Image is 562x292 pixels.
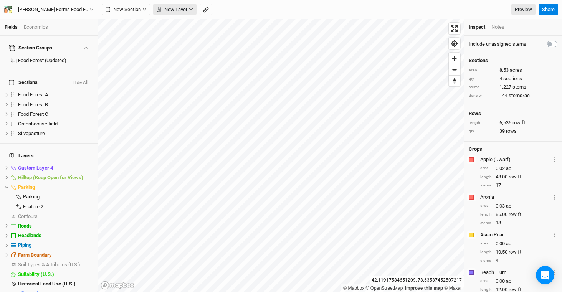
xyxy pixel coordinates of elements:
div: stems [480,183,492,188]
span: New Layer [157,6,187,13]
div: Parking [23,194,93,200]
button: Crop Usage [552,268,557,277]
div: [PERSON_NAME] Farms Food Forest and Silvopasture - ACTIVE [18,6,89,13]
h4: Layers [5,148,93,163]
div: stems [469,84,496,90]
div: 0.00 [480,278,557,285]
div: Notes [491,24,504,31]
span: Silvopasture [18,130,45,136]
div: Soil Types & Attributes (U.S.) [18,262,93,268]
div: Farm Boundary [18,252,93,258]
div: length [480,174,492,180]
span: Greenhoouse field [18,121,58,127]
button: Crop Usage [552,230,557,239]
span: Food Forest B [18,102,48,107]
div: Silvopasture [18,130,93,137]
div: stems [480,258,492,264]
div: Greenhoouse field [18,121,93,127]
span: Parking [23,194,40,200]
div: Parking [18,184,93,190]
a: Fields [5,24,18,30]
span: Food Forest A [18,92,48,97]
span: Headlands [18,233,41,238]
span: Feature 2 [23,204,43,210]
span: Food Forest C [18,111,48,117]
span: Reset bearing to north [449,76,460,86]
div: 144 [469,92,557,99]
div: 48.00 [480,173,557,180]
div: 4 [480,257,557,264]
div: Feature 2 [23,204,93,210]
div: Inspect [469,24,485,31]
span: row ft [509,249,521,256]
span: Roads [18,223,32,229]
div: 0.00 [480,240,557,247]
span: stems [512,84,526,91]
button: Share [539,4,558,15]
div: length [469,120,496,126]
div: 8.53 [469,67,557,74]
div: Economics [24,24,48,31]
a: Mapbox logo [101,281,134,290]
span: sections [503,75,522,82]
span: stems/ac [509,92,530,99]
div: Food Forest (Updated) [18,58,93,64]
button: New Layer [153,4,197,15]
div: Section Groups [9,45,52,51]
div: stems [480,220,492,226]
div: Food Forest B [18,102,93,108]
span: Parking [18,184,35,190]
div: 1,227 [469,84,557,91]
div: 42.11917584651209 , -73.63537452507217 [370,276,464,284]
div: Asian Pear [480,231,551,238]
span: ac [506,203,511,210]
a: OpenStreetMap [366,285,403,291]
span: Sections [9,79,38,86]
div: Hilltop (Keep Open for Views) [18,175,93,181]
button: [PERSON_NAME] Farms Food Forest and Silvopasture - ACTIVE [4,5,94,14]
div: Piping [18,242,93,248]
span: Contours [18,213,38,219]
button: Find my location [449,38,460,49]
button: New Section [102,4,150,15]
div: Roads [18,223,93,229]
div: Wally Farms Food Forest and Silvopasture - ACTIVE [18,6,89,13]
div: Custom Layer 4 [18,165,93,171]
div: density [469,93,496,99]
div: 4 [469,75,557,82]
button: Reset bearing to north [449,75,460,86]
div: 17 [480,182,557,189]
div: Suitability (U.S.) [18,271,93,277]
div: 0.03 [480,203,557,210]
div: Open Intercom Messenger [536,266,554,284]
div: area [480,203,492,209]
div: area [480,241,492,246]
div: length [480,249,492,255]
button: Enter fullscreen [449,23,460,34]
span: ac [506,240,511,247]
span: Zoom out [449,64,460,75]
div: area [480,165,492,171]
a: Maxar [444,285,462,291]
div: 39 [469,128,557,135]
div: Headlands [18,233,93,239]
span: Hilltop (Keep Open for Views) [18,175,83,180]
div: Food Forest A [18,92,93,98]
span: row ft [509,173,521,180]
div: Apple (Dwarf) [480,156,551,163]
span: Soil Types & Attributes (U.S.) [18,262,80,267]
div: 18 [480,219,557,226]
span: ac [506,278,511,285]
span: rows [506,128,517,135]
div: 85.00 [480,211,557,218]
a: Improve this map [405,285,443,291]
button: Crop Usage [552,193,557,201]
span: Custom Layer 4 [18,165,53,171]
h4: Crops [469,146,482,152]
button: Crop Usage [552,155,557,164]
button: Zoom in [449,53,460,64]
span: row ft [512,119,525,126]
